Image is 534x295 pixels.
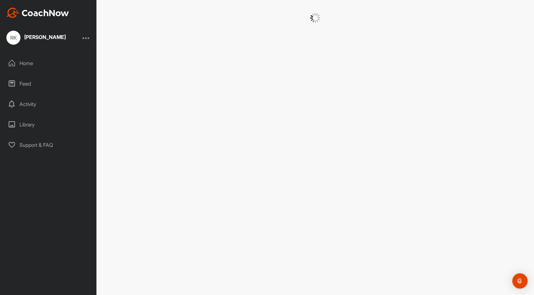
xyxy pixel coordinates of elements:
[4,96,94,112] div: Activity
[512,273,528,289] div: Open Intercom Messenger
[24,34,66,40] div: [PERSON_NAME]
[6,31,20,45] div: RK
[4,76,94,92] div: Feed
[4,55,94,71] div: Home
[4,137,94,153] div: Support & FAQ
[6,8,69,18] img: CoachNow
[310,13,320,23] img: G6gVgL6ErOh57ABN0eRmCEwV0I4iEi4d8EwaPGI0tHgoAbU4EAHFLEQAh+QQFCgALACwIAA4AGAASAAAEbHDJSesaOCdk+8xg...
[4,117,94,132] div: Library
